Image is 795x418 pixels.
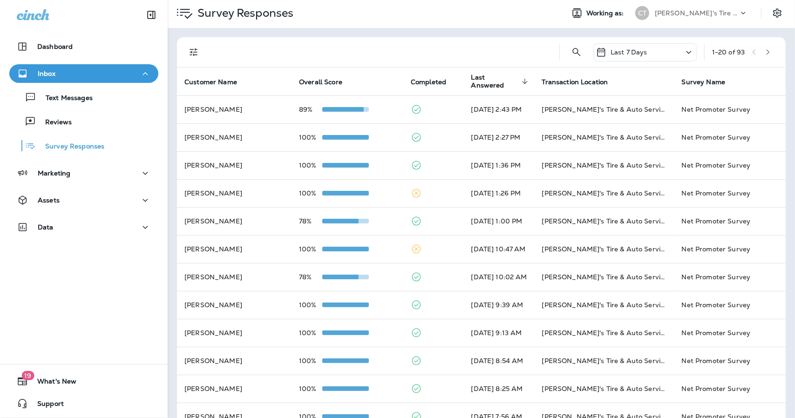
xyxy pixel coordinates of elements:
[586,9,626,17] span: Working as:
[464,95,535,123] td: [DATE] 2:43 PM
[28,378,76,389] span: What's New
[299,78,354,86] span: Overall Score
[299,189,322,197] p: 100%
[184,78,249,86] span: Customer Name
[38,223,54,231] p: Data
[21,371,34,380] span: 19
[299,273,322,281] p: 78%
[464,319,535,347] td: [DATE] 9:13 AM
[9,372,158,391] button: 19What's New
[542,78,608,86] span: Transaction Location
[9,64,158,83] button: Inbox
[674,151,786,179] td: Net Promoter Survey
[674,375,786,403] td: Net Promoter Survey
[177,95,292,123] td: [PERSON_NAME]
[535,207,674,235] td: [PERSON_NAME]'s Tire & Auto Service | [GEOGRAPHIC_DATA]
[9,191,158,209] button: Assets
[177,375,292,403] td: [PERSON_NAME]
[464,263,535,291] td: [DATE] 10:02 AM
[411,78,458,86] span: Completed
[177,291,292,319] td: [PERSON_NAME]
[535,319,674,347] td: [PERSON_NAME]'s Tire & Auto Service | [GEOGRAPHIC_DATA]
[567,43,586,61] button: Search Survey Responses
[655,9,739,17] p: [PERSON_NAME]'s Tire & Auto
[299,245,322,253] p: 100%
[682,78,738,86] span: Survey Name
[411,78,446,86] span: Completed
[177,319,292,347] td: [PERSON_NAME]
[9,164,158,182] button: Marketing
[177,347,292,375] td: [PERSON_NAME]
[535,263,674,291] td: [PERSON_NAME]'s Tire & Auto Service | [PERSON_NAME]
[184,78,237,86] span: Customer Name
[177,123,292,151] td: [PERSON_NAME]
[674,235,786,263] td: Net Promoter Survey
[177,151,292,179] td: [PERSON_NAME]
[542,78,620,86] span: Transaction Location
[28,400,64,411] span: Support
[177,179,292,207] td: [PERSON_NAME]
[674,347,786,375] td: Net Promoter Survey
[9,88,158,107] button: Text Messages
[464,207,535,235] td: [DATE] 1:00 PM
[9,394,158,413] button: Support
[184,43,203,61] button: Filters
[36,118,72,127] p: Reviews
[9,112,158,131] button: Reviews
[464,375,535,403] td: [DATE] 8:25 AM
[535,123,674,151] td: [PERSON_NAME]'s Tire & Auto Service | Laplace
[464,179,535,207] td: [DATE] 1:26 PM
[177,263,292,291] td: [PERSON_NAME]
[769,5,786,21] button: Settings
[535,235,674,263] td: [PERSON_NAME]'s Tire & Auto Service | [GEOGRAPHIC_DATA]
[138,6,164,24] button: Collapse Sidebar
[535,151,674,179] td: [PERSON_NAME]'s Tire & Auto Service | [PERSON_NAME]
[674,207,786,235] td: Net Promoter Survey
[9,37,158,56] button: Dashboard
[471,74,519,89] span: Last Answered
[38,196,60,204] p: Assets
[535,375,674,403] td: [PERSON_NAME]'s Tire & Auto Service | [GEOGRAPHIC_DATA]
[535,291,674,319] td: [PERSON_NAME]'s Tire & Auto Service | [GEOGRAPHIC_DATA]
[674,95,786,123] td: Net Promoter Survey
[464,291,535,319] td: [DATE] 9:39 AM
[635,6,649,20] div: CT
[682,78,726,86] span: Survey Name
[674,263,786,291] td: Net Promoter Survey
[299,162,322,169] p: 100%
[37,43,73,50] p: Dashboard
[299,357,322,364] p: 100%
[674,179,786,207] td: Net Promoter Survey
[464,347,535,375] td: [DATE] 8:54 AM
[299,106,322,113] p: 89%
[299,217,322,225] p: 78%
[36,94,93,103] p: Text Messages
[38,169,70,177] p: Marketing
[177,207,292,235] td: [PERSON_NAME]
[611,48,647,56] p: Last 7 Days
[299,385,322,392] p: 100%
[674,291,786,319] td: Net Promoter Survey
[9,136,158,155] button: Survey Responses
[464,151,535,179] td: [DATE] 1:36 PM
[36,142,104,151] p: Survey Responses
[299,78,342,86] span: Overall Score
[299,329,322,337] p: 100%
[464,123,535,151] td: [DATE] 2:27 PM
[177,235,292,263] td: [PERSON_NAME]
[674,319,786,347] td: Net Promoter Survey
[299,301,322,309] p: 100%
[9,218,158,236] button: Data
[674,123,786,151] td: Net Promoter Survey
[535,179,674,207] td: [PERSON_NAME]'s Tire & Auto Service | [GEOGRAPHIC_DATA]
[194,6,293,20] p: Survey Responses
[535,95,674,123] td: [PERSON_NAME]'s Tire & Auto Service | Laplace
[299,134,322,141] p: 100%
[471,74,531,89] span: Last Answered
[38,70,55,77] p: Inbox
[712,48,745,56] div: 1 - 20 of 93
[535,347,674,375] td: [PERSON_NAME]'s Tire & Auto Service | [GEOGRAPHIC_DATA]
[464,235,535,263] td: [DATE] 10:47 AM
